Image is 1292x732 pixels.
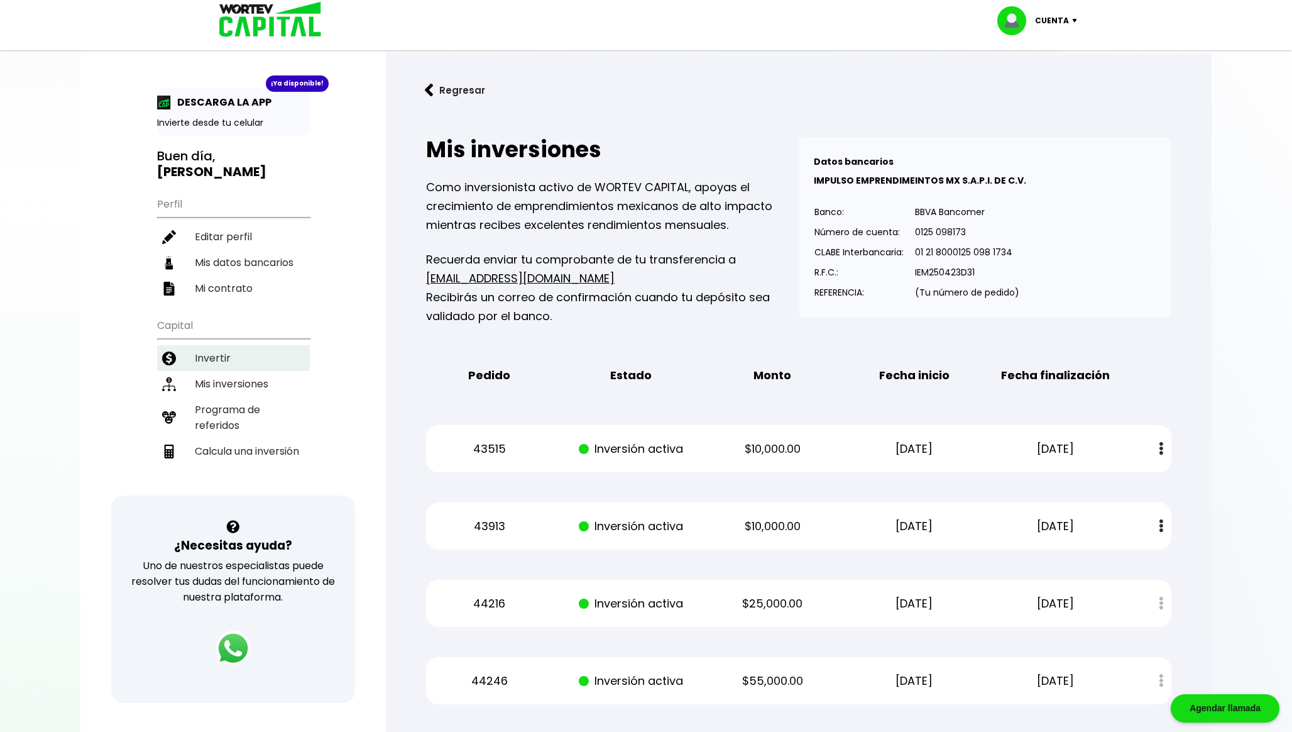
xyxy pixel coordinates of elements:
p: 44216 [430,594,549,613]
p: Número de cuenta: [814,223,904,241]
p: 43913 [430,517,549,536]
a: Programa de referidos [157,397,310,438]
h2: Mis inversiones [426,137,799,162]
img: contrato-icon.f2db500c.svg [162,282,176,296]
p: Inversión activa [571,672,691,690]
p: [DATE] [855,672,974,690]
img: invertir-icon.b3b967d7.svg [162,352,176,365]
img: inversiones-icon.6695dc30.svg [162,377,176,391]
p: REFERENCIA: [814,283,904,302]
h3: Buen día, [157,148,310,180]
b: [PERSON_NAME] [157,163,266,180]
p: [DATE] [855,594,974,613]
img: recomiendanos-icon.9b8e9327.svg [162,411,176,424]
ul: Capital [157,311,310,496]
p: [DATE] [996,440,1115,458]
b: Fecha inicio [879,366,950,385]
p: Inversión activa [571,517,691,536]
a: Calcula una inversión [157,438,310,464]
p: Inversión activa [571,440,691,458]
a: Mis datos bancarios [157,250,310,275]
img: profile-image [997,6,1035,35]
p: [DATE] [855,440,974,458]
b: Pedido [468,366,510,385]
p: Uno de nuestros especialistas puede resolver tus dudas del funcionamiento de nuestra plataforma. [128,558,339,605]
p: Como inversionista activo de WORTEV CAPITAL, apoyas el crecimiento de emprendimientos mexicanos d... [426,178,799,235]
img: datos-icon.10cf9172.svg [162,256,176,270]
p: CLABE Interbancaria: [814,243,904,262]
a: Editar perfil [157,224,310,250]
a: Mi contrato [157,275,310,301]
a: Invertir [157,345,310,371]
img: editar-icon.952d3147.svg [162,230,176,244]
div: Agendar llamada [1171,694,1279,723]
b: Datos bancarios [814,155,894,168]
p: 44246 [430,672,549,690]
button: Regresar [406,74,504,107]
p: IEM250423D31 [915,263,1019,282]
a: [EMAIL_ADDRESS][DOMAIN_NAME] [426,270,615,286]
ul: Perfil [157,190,310,301]
p: Banco: [814,202,904,221]
p: 01 21 8000125 098 1734 [915,243,1019,262]
p: Cuenta [1035,11,1069,30]
p: Recuerda enviar tu comprobante de tu transferencia a Recibirás un correo de confirmación cuando t... [426,250,799,326]
a: Mis inversiones [157,371,310,397]
a: flecha izquierdaRegresar [406,74,1191,107]
p: [DATE] [996,672,1115,690]
img: calculadora-icon.17d418c4.svg [162,445,176,458]
div: ¡Ya disponible! [266,75,329,92]
p: $10,000.00 [713,517,832,536]
p: (Tu número de pedido) [915,283,1019,302]
p: 0125 098173 [915,223,1019,241]
img: logos_whatsapp-icon.242b2217.svg [216,631,251,666]
p: BBVA Bancomer [915,202,1019,221]
p: [DATE] [996,517,1115,536]
h3: ¿Necesitas ayuda? [174,536,292,555]
img: flecha izquierda [425,84,434,97]
b: Fecha finalización [1001,366,1110,385]
p: Inversión activa [571,594,691,613]
img: icon-down [1069,19,1086,23]
b: Estado [610,366,652,385]
b: IMPULSO EMPRENDIMEINTOS MX S.A.P.I. DE C.V. [814,174,1026,187]
p: $10,000.00 [713,440,832,458]
p: $25,000.00 [713,594,832,613]
p: 43515 [430,440,549,458]
img: app-icon [157,96,171,109]
p: [DATE] [855,517,974,536]
p: Invierte desde tu celular [157,116,310,130]
p: $55,000.00 [713,672,832,690]
p: R.F.C.: [814,263,904,282]
b: Monto [753,366,791,385]
p: DESCARGA LA APP [171,94,271,110]
p: [DATE] [996,594,1115,613]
